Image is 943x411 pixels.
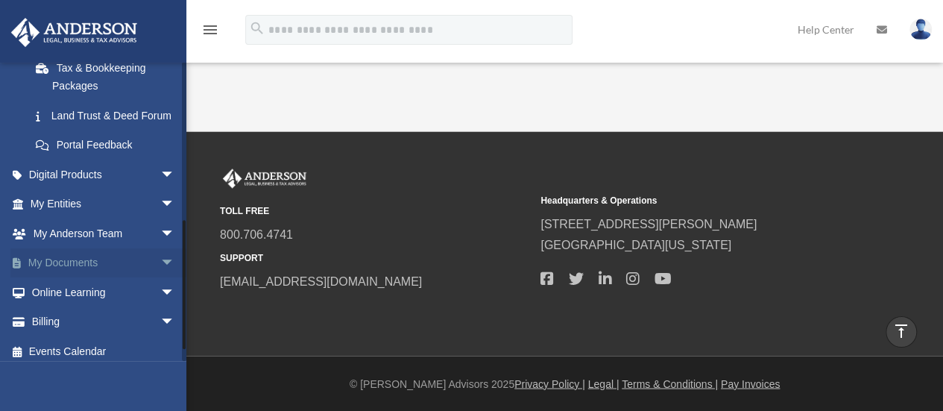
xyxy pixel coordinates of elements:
[622,377,718,389] a: Terms & Conditions |
[160,189,190,220] span: arrow_drop_down
[10,160,198,189] a: Digital Productsarrow_drop_down
[220,228,293,241] a: 800.706.4741
[10,336,198,366] a: Events Calendar
[10,219,198,248] a: My Anderson Teamarrow_drop_down
[588,377,619,389] a: Legal |
[220,169,309,188] img: Anderson Advisors Platinum Portal
[220,251,530,266] small: SUPPORT
[160,307,190,338] span: arrow_drop_down
[21,101,190,131] a: Land Trust & Deed Forum
[10,189,198,219] a: My Entitiesarrow_drop_down
[160,248,190,279] span: arrow_drop_down
[721,377,780,389] a: Pay Invoices
[10,248,198,278] a: My Documentsarrow_drop_down
[10,307,198,337] a: Billingarrow_drop_down
[540,218,757,230] a: [STREET_ADDRESS][PERSON_NAME]
[7,18,142,47] img: Anderson Advisors Platinum Portal
[186,374,943,393] div: © [PERSON_NAME] Advisors 2025
[892,322,910,340] i: vertical_align_top
[21,53,190,101] a: Tax & Bookkeeping Packages
[540,239,731,251] a: [GEOGRAPHIC_DATA][US_STATE]
[160,160,190,190] span: arrow_drop_down
[21,131,190,160] a: Portal Feedback
[160,277,190,308] span: arrow_drop_down
[540,193,851,209] small: Headquarters & Operations
[201,21,219,39] i: menu
[201,26,219,39] a: menu
[220,275,422,288] a: [EMAIL_ADDRESS][DOMAIN_NAME]
[514,377,585,389] a: Privacy Policy |
[909,19,932,40] img: User Pic
[249,20,265,37] i: search
[220,204,530,219] small: TOLL FREE
[160,219,190,249] span: arrow_drop_down
[10,277,198,307] a: Online Learningarrow_drop_down
[886,316,917,348] a: vertical_align_top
